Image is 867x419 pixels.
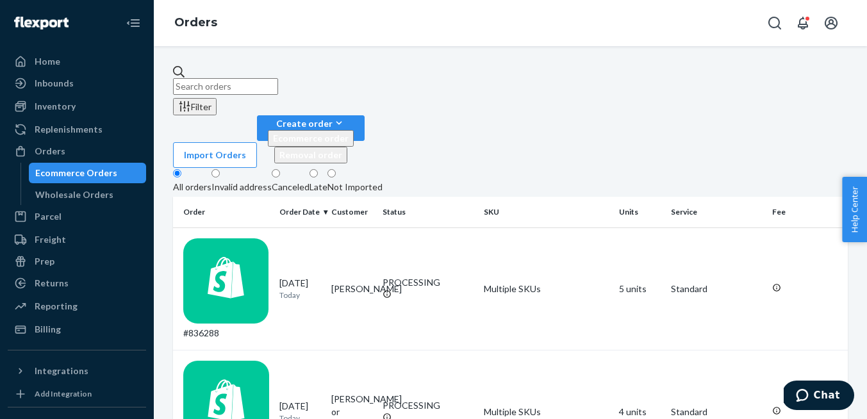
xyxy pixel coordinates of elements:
[35,233,66,246] div: Freight
[35,55,60,68] div: Home
[268,117,354,130] div: Create order
[310,181,327,193] div: Late
[8,141,146,161] a: Orders
[274,147,347,163] button: Removal order
[173,169,181,177] input: All orders
[268,130,354,147] button: Ecommerce order
[279,290,321,300] p: Today
[35,145,65,158] div: Orders
[174,15,217,29] a: Orders
[8,119,146,140] a: Replenishments
[767,197,848,227] th: Fee
[120,10,146,36] button: Close Navigation
[377,197,479,227] th: Status
[842,177,867,242] button: Help Center
[327,181,383,193] div: Not Imported
[8,296,146,316] a: Reporting
[35,77,74,90] div: Inbounds
[211,181,272,193] div: Invalid address
[327,169,336,177] input: Not Imported
[8,73,146,94] a: Inbounds
[8,386,146,402] a: Add Integration
[8,206,146,227] a: Parcel
[211,169,220,177] input: Invalid address
[8,96,146,117] a: Inventory
[173,78,278,95] input: Search orders
[8,273,146,293] a: Returns
[8,229,146,250] a: Freight
[178,100,211,113] div: Filter
[383,399,474,412] div: PROCESSING
[35,323,61,336] div: Billing
[479,197,614,227] th: SKU
[279,149,342,160] span: Removal order
[35,365,88,377] div: Integrations
[173,197,274,227] th: Order
[272,181,310,193] div: Canceled
[671,406,762,418] p: Standard
[479,227,614,350] td: Multiple SKUs
[35,100,76,113] div: Inventory
[8,251,146,272] a: Prep
[35,255,54,268] div: Prep
[173,98,217,115] button: Filter
[35,300,78,313] div: Reporting
[614,197,666,227] th: Units
[790,10,816,36] button: Open notifications
[29,163,147,183] a: Ecommerce Orders
[29,185,147,205] a: Wholesale Orders
[310,169,318,177] input: Late
[35,167,117,179] div: Ecommerce Orders
[164,4,227,42] ol: breadcrumbs
[614,227,666,350] td: 5 units
[279,277,321,300] div: [DATE]
[273,133,349,144] span: Ecommerce order
[14,17,69,29] img: Flexport logo
[8,319,146,340] a: Billing
[8,361,146,381] button: Integrations
[818,10,844,36] button: Open account menu
[183,238,269,340] div: #836288
[35,210,62,223] div: Parcel
[173,142,257,168] button: Import Orders
[274,197,326,227] th: Order Date
[173,181,211,193] div: All orders
[666,197,767,227] th: Service
[762,10,788,36] button: Open Search Box
[326,227,378,350] td: [PERSON_NAME]
[671,283,762,295] p: Standard
[35,188,113,201] div: Wholesale Orders
[272,169,280,177] input: Canceled
[383,276,474,289] div: PROCESSING
[331,206,373,217] div: Customer
[784,381,854,413] iframe: Opens a widget where you can chat to one of our agents
[35,388,92,399] div: Add Integration
[35,123,103,136] div: Replenishments
[8,51,146,72] a: Home
[257,115,365,141] button: Create orderEcommerce orderRemoval order
[35,277,69,290] div: Returns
